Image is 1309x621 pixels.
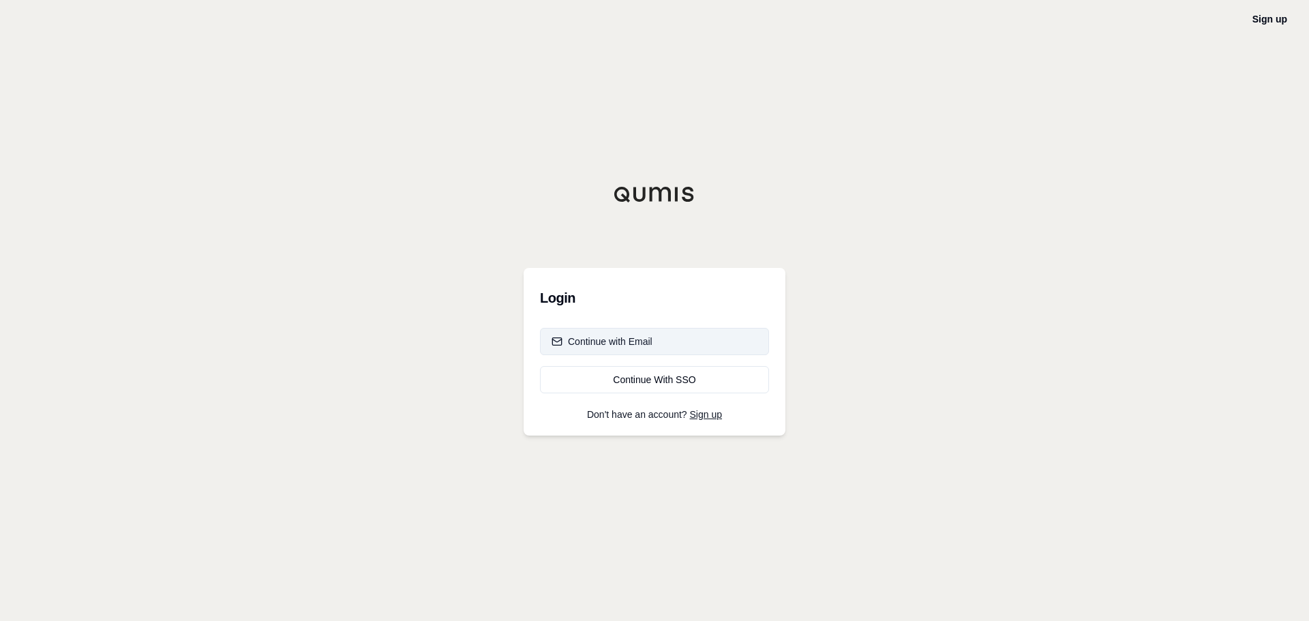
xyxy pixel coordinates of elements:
[614,186,695,202] img: Qumis
[540,410,769,419] p: Don't have an account?
[540,284,769,312] h3: Login
[552,373,757,387] div: Continue With SSO
[552,335,652,348] div: Continue with Email
[540,366,769,393] a: Continue With SSO
[690,409,722,420] a: Sign up
[1252,14,1287,25] a: Sign up
[540,328,769,355] button: Continue with Email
